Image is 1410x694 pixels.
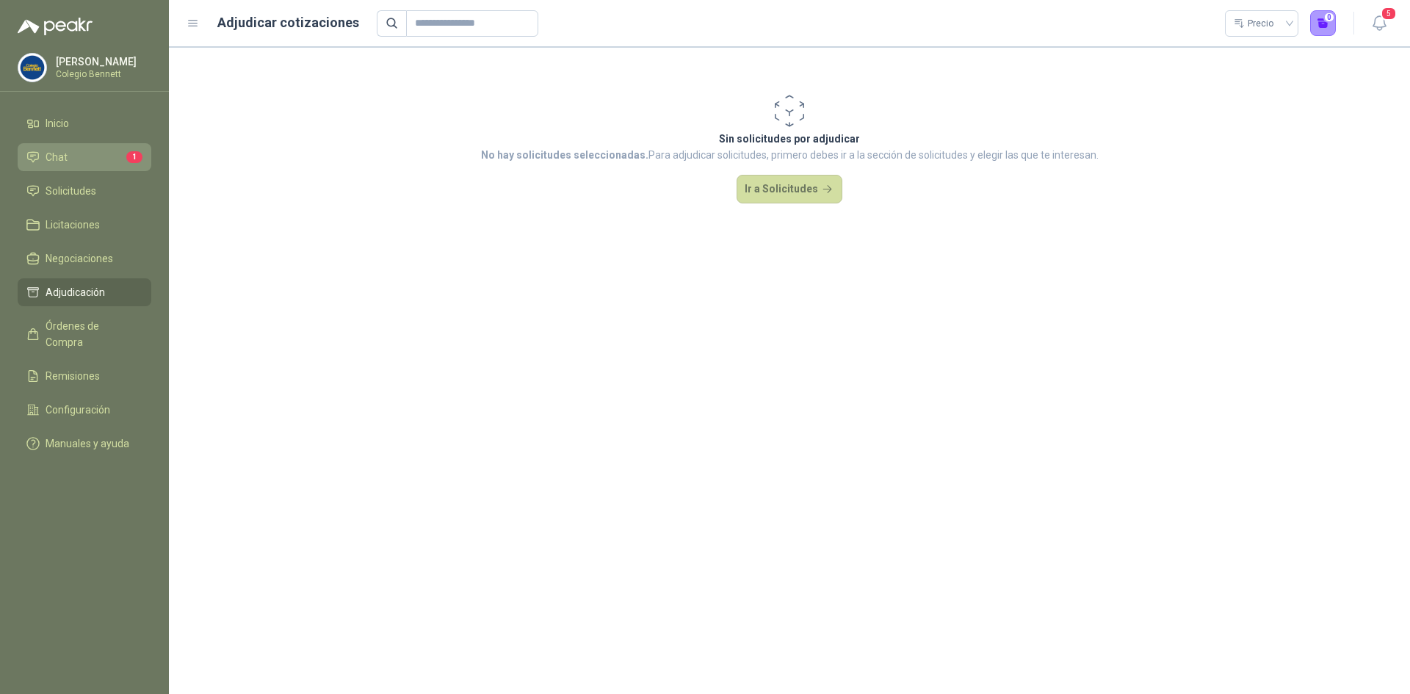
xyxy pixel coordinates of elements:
span: 1 [126,151,142,163]
span: Solicitudes [46,183,96,199]
span: Manuales y ayuda [46,435,129,452]
a: Inicio [18,109,151,137]
a: Configuración [18,396,151,424]
p: Sin solicitudes por adjudicar [481,131,1099,147]
p: Colegio Bennett [56,70,148,79]
a: Remisiones [18,362,151,390]
span: Adjudicación [46,284,105,300]
span: Inicio [46,115,69,131]
p: [PERSON_NAME] [56,57,148,67]
a: Chat1 [18,143,151,171]
strong: No hay solicitudes seleccionadas. [481,149,648,161]
a: Licitaciones [18,211,151,239]
button: 0 [1310,10,1337,37]
h1: Adjudicar cotizaciones [217,12,359,33]
a: Solicitudes [18,177,151,205]
span: Chat [46,149,68,165]
a: Órdenes de Compra [18,312,151,356]
span: Remisiones [46,368,100,384]
a: Manuales y ayuda [18,430,151,458]
img: Logo peakr [18,18,93,35]
span: Negociaciones [46,250,113,267]
img: Company Logo [18,54,46,82]
span: 5 [1381,7,1397,21]
button: 5 [1366,10,1392,37]
span: Configuración [46,402,110,418]
span: Licitaciones [46,217,100,233]
a: Adjudicación [18,278,151,306]
a: Negociaciones [18,245,151,272]
span: Órdenes de Compra [46,318,137,350]
p: Para adjudicar solicitudes, primero debes ir a la sección de solicitudes y elegir las que te inte... [481,147,1099,163]
div: Precio [1234,12,1276,35]
button: Ir a Solicitudes [737,175,842,204]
